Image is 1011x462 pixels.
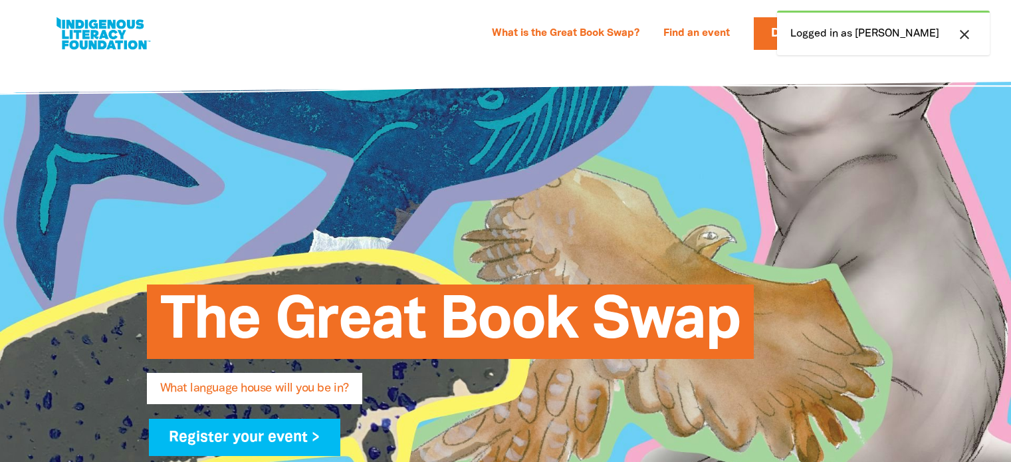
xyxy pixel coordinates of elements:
a: Find an event [655,23,738,45]
span: The Great Book Swap [160,294,740,359]
button: close [953,26,976,43]
span: What language house will you be in? [160,383,349,404]
a: Donate [754,17,838,50]
div: Logged in as [PERSON_NAME] [777,11,990,55]
a: What is the Great Book Swap? [484,23,647,45]
a: Register your event > [149,419,341,456]
i: close [956,27,972,43]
